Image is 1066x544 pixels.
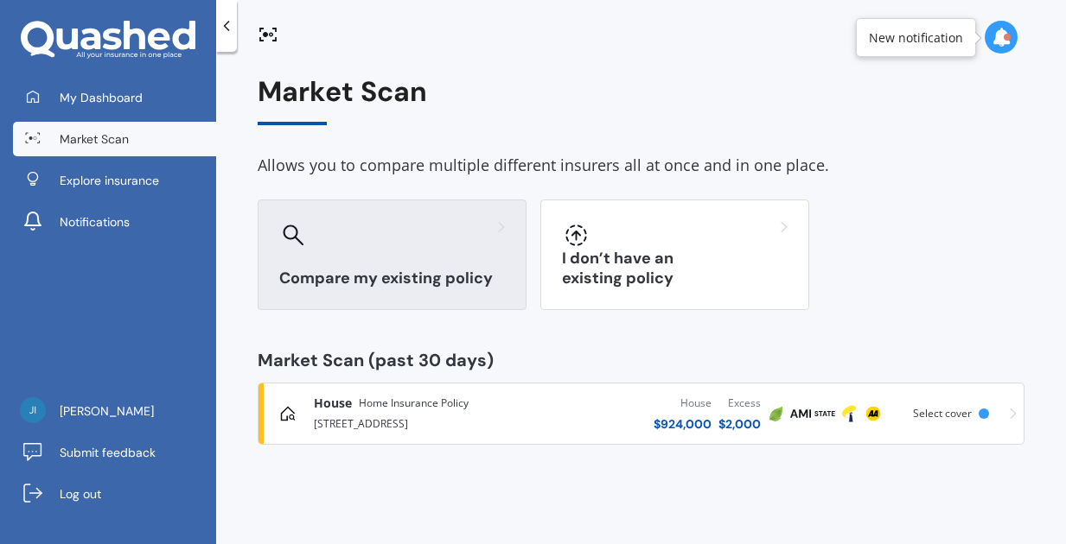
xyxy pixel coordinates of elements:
[258,383,1025,445] a: HouseHome Insurance Policy[STREET_ADDRESS]House$924,000Excess$2,000InitioAMIStateTowerAASelect cover
[258,76,1025,125] div: Market Scan
[13,435,216,470] a: Submit feedback
[654,395,712,412] div: House
[913,406,972,421] span: Select cover
[13,80,216,115] a: My Dashboard
[359,395,469,412] span: Home Insurance Policy
[60,213,130,231] span: Notifications
[314,395,352,412] span: House
[314,412,522,433] div: [STREET_ADDRESS]
[13,394,216,428] a: [PERSON_NAME]
[863,403,884,424] img: AA
[258,153,1025,179] div: Allows you to compare multiple different insurers all at once and in one place.
[13,205,216,239] a: Notifications
[279,269,505,288] h3: Compare my existing policy
[814,403,835,424] img: State
[60,485,101,503] span: Log out
[13,477,216,511] a: Log out
[13,163,216,198] a: Explore insurance
[60,130,129,148] span: Market Scan
[654,415,712,433] div: $ 924,000
[766,403,787,424] img: Initio
[839,403,859,424] img: Tower
[60,89,143,106] span: My Dashboard
[13,122,216,156] a: Market Scan
[869,29,963,47] div: New notification
[20,397,46,423] img: e51844ead1682f5849aef27abaee273b
[258,351,1025,369] div: Market Scan (past 30 days)
[718,395,761,412] div: Excess
[562,249,788,288] h3: I don’t have an existing policy
[790,403,811,424] img: AMI
[60,172,159,189] span: Explore insurance
[60,444,156,461] span: Submit feedback
[718,415,761,433] div: $ 2,000
[60,402,154,420] span: [PERSON_NAME]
